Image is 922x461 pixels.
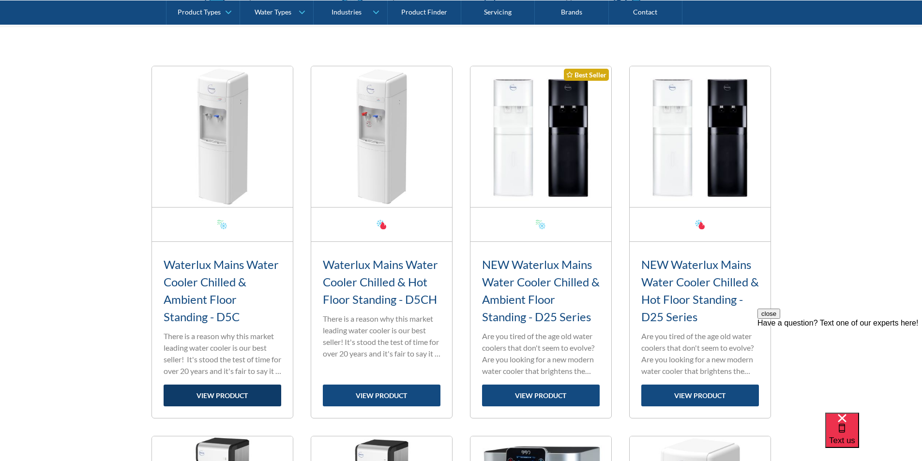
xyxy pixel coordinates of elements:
p: There is a reason why this market leading water cooler is our best seller! It's stood the test of... [323,313,440,359]
div: Best Seller [564,69,609,81]
div: Water Types [255,8,291,16]
p: There is a reason why this market leading water cooler is our best seller! It's stood the test of... [164,330,281,377]
h3: NEW Waterlux Mains Water Cooler Chilled & Ambient Floor Standing - D25 Series [482,256,600,326]
img: Waterlux Mains Water Cooler Chilled & Hot Floor Standing - D5CH [311,66,452,207]
h3: Waterlux Mains Water Cooler Chilled & Ambient Floor Standing - D5C [164,256,281,326]
iframe: podium webchat widget bubble [825,413,922,461]
img: NEW Waterlux Mains Water Cooler Chilled & Hot Floor Standing - D25 Series [630,66,771,207]
img: Waterlux Mains Water Cooler Chilled & Ambient Floor Standing - D5C [152,66,293,207]
h3: Waterlux Mains Water Cooler Chilled & Hot Floor Standing - D5CH [323,256,440,308]
p: Are you tired of the age old water coolers that don't seem to evolve? Are you looking for a new m... [482,330,600,377]
p: Are you tired of the age old water coolers that don't seem to evolve? Are you looking for a new m... [641,330,759,377]
a: view product [323,385,440,406]
div: Industries [332,8,362,16]
iframe: podium webchat widget prompt [757,309,922,425]
a: view product [482,385,600,406]
img: NEW Waterlux Mains Water Cooler Chilled & Ambient Floor Standing - D25 Series [470,66,611,207]
a: view product [641,385,759,406]
a: view product [164,385,281,406]
div: Product Types [178,8,221,16]
h3: NEW Waterlux Mains Water Cooler Chilled & Hot Floor Standing - D25 Series [641,256,759,326]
